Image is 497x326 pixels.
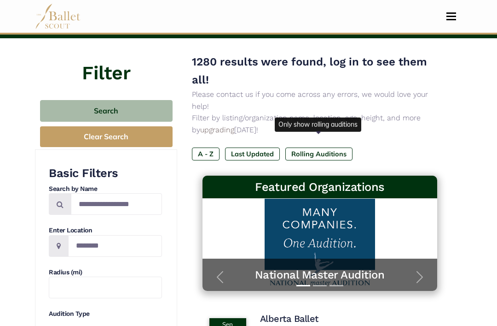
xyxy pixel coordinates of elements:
[192,112,447,136] p: Filter by listing/organization name, location, age, height, and more by [DATE]!
[200,125,234,134] a: upgrading
[210,179,430,195] h3: Featured Organizations
[40,126,173,147] button: Clear Search
[296,280,310,291] button: Slide 1
[49,309,162,319] h4: Audition Type
[440,12,462,21] button: Toggle navigation
[285,148,353,160] label: Rolling Auditions
[49,268,162,277] h4: Radius (mi)
[40,100,173,122] button: Search
[275,118,361,131] div: Only show rolling auditions
[329,280,343,291] button: Slide 3
[225,148,280,160] label: Last Updated
[260,313,318,325] h4: Alberta Ballet
[49,226,162,235] h4: Enter Location
[49,184,162,194] h4: Search by Name
[192,89,447,112] p: Please contact us if you come across any errors, we would love your help!
[49,166,162,181] h3: Basic Filters
[313,280,327,291] button: Slide 2
[192,148,220,160] label: A - Z
[68,235,162,257] input: Location
[212,268,428,282] a: National Master Audition
[192,55,427,86] span: 1280 results were found, log in to see them all!
[35,38,177,86] h4: Filter
[71,193,162,215] input: Search by names...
